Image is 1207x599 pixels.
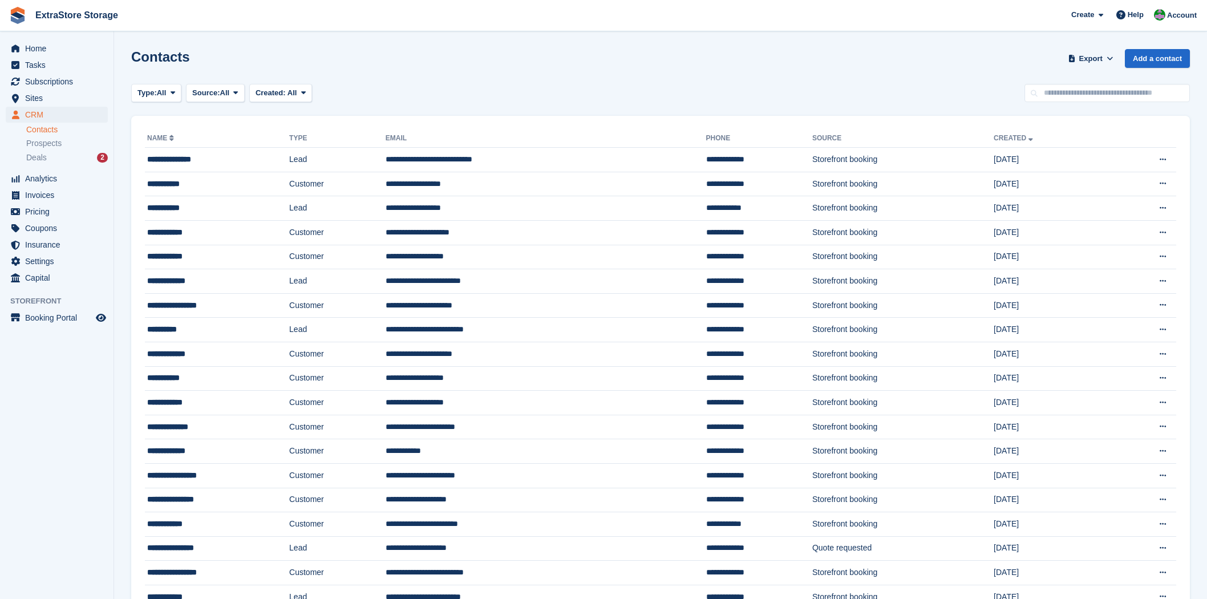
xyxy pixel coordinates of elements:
td: Customer [289,561,386,585]
a: menu [6,310,108,326]
td: Storefront booking [812,293,994,318]
td: Storefront booking [812,561,994,585]
td: Customer [289,463,386,488]
td: Customer [289,342,386,366]
td: [DATE] [994,196,1109,221]
a: menu [6,253,108,269]
td: Quote requested [812,536,994,561]
td: Storefront booking [812,512,994,537]
a: Created [994,134,1035,142]
td: [DATE] [994,245,1109,269]
span: Source: [192,87,220,99]
span: Invoices [25,187,94,203]
td: Customer [289,366,386,391]
span: Coupons [25,220,94,236]
span: Analytics [25,171,94,187]
td: Customer [289,245,386,269]
th: Phone [706,129,812,148]
td: Storefront booking [812,245,994,269]
span: All [220,87,230,99]
a: ExtraStore Storage [31,6,123,25]
td: [DATE] [994,318,1109,342]
a: menu [6,107,108,123]
td: Customer [289,172,386,196]
td: Storefront booking [812,318,994,342]
a: menu [6,74,108,90]
td: Storefront booking [812,172,994,196]
span: Pricing [25,204,94,220]
a: Add a contact [1125,49,1190,68]
td: Storefront booking [812,269,994,294]
td: Storefront booking [812,391,994,415]
span: Account [1167,10,1197,21]
a: menu [6,171,108,187]
button: Type: All [131,84,181,103]
td: Lead [289,148,386,172]
h1: Contacts [131,49,190,64]
span: Storefront [10,296,114,307]
td: [DATE] [994,148,1109,172]
td: Customer [289,415,386,439]
span: Help [1128,9,1144,21]
a: menu [6,187,108,203]
td: Lead [289,536,386,561]
td: Storefront booking [812,196,994,221]
span: Create [1071,9,1094,21]
span: All [157,87,167,99]
button: Created: All [249,84,312,103]
td: Customer [289,391,386,415]
span: Capital [25,270,94,286]
td: Customer [289,488,386,512]
span: Tasks [25,57,94,73]
td: Storefront booking [812,415,994,439]
td: Customer [289,439,386,464]
div: 2 [97,153,108,163]
a: menu [6,204,108,220]
span: Type: [137,87,157,99]
span: Prospects [26,138,62,149]
span: Booking Portal [25,310,94,326]
td: Customer [289,512,386,537]
td: Lead [289,269,386,294]
td: Storefront booking [812,342,994,366]
td: Customer [289,293,386,318]
a: Deals 2 [26,152,108,164]
td: Lead [289,196,386,221]
a: menu [6,270,108,286]
img: Grant Daniel [1154,9,1165,21]
td: [DATE] [994,391,1109,415]
a: menu [6,220,108,236]
td: Customer [289,220,386,245]
a: Contacts [26,124,108,135]
a: Preview store [94,311,108,325]
span: Sites [25,90,94,106]
td: Storefront booking [812,220,994,245]
td: [DATE] [994,366,1109,391]
span: Insurance [25,237,94,253]
img: stora-icon-8386f47178a22dfd0bd8f6a31ec36ba5ce8667c1dd55bd0f319d3a0aa187defe.svg [9,7,26,24]
td: [DATE] [994,561,1109,585]
th: Source [812,129,994,148]
span: Export [1079,53,1103,64]
td: [DATE] [994,536,1109,561]
td: [DATE] [994,220,1109,245]
span: CRM [25,107,94,123]
span: Home [25,41,94,56]
button: Export [1066,49,1116,68]
span: Settings [25,253,94,269]
a: menu [6,237,108,253]
td: Storefront booking [812,148,994,172]
td: [DATE] [994,463,1109,488]
a: menu [6,41,108,56]
td: [DATE] [994,415,1109,439]
td: [DATE] [994,439,1109,464]
button: Source: All [186,84,245,103]
td: [DATE] [994,488,1109,512]
td: Storefront booking [812,488,994,512]
td: Storefront booking [812,366,994,391]
td: Storefront booking [812,463,994,488]
td: Storefront booking [812,439,994,464]
td: [DATE] [994,293,1109,318]
span: All [287,88,297,97]
a: menu [6,90,108,106]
